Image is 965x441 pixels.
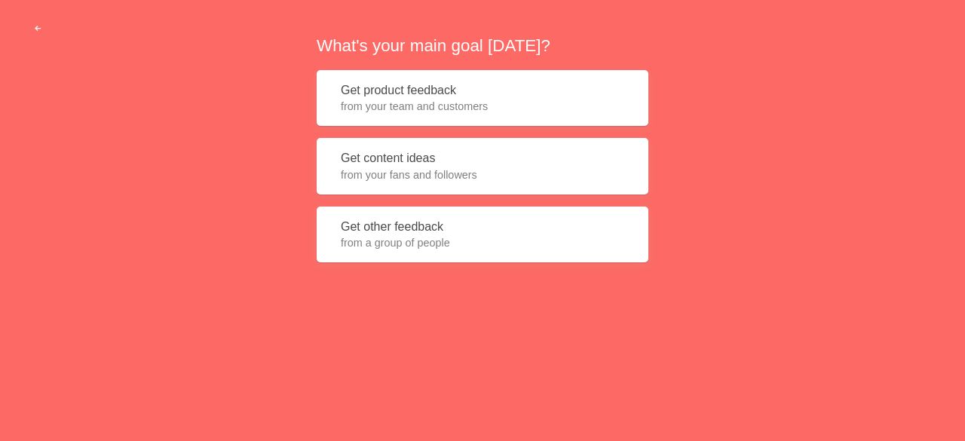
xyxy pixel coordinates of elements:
[317,207,648,263] button: Get other feedbackfrom a group of people
[317,70,648,127] button: Get product feedbackfrom your team and customers
[341,167,624,182] span: from your fans and followers
[317,138,648,194] button: Get content ideasfrom your fans and followers
[317,34,648,57] h2: What's your main goal [DATE]?
[341,235,624,250] span: from a group of people
[341,99,624,114] span: from your team and customers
